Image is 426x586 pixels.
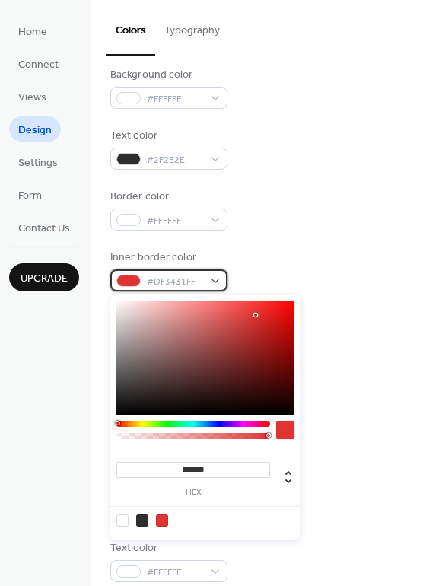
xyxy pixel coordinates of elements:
[9,263,79,291] button: Upgrade
[18,57,59,73] span: Connect
[110,189,224,205] div: Border color
[116,514,129,527] div: rgb(255, 255, 255)
[156,514,168,527] div: rgb(223, 52, 49)
[147,274,203,290] span: #DF3431FF
[9,18,56,43] a: Home
[110,128,224,144] div: Text color
[18,123,52,139] span: Design
[18,155,58,171] span: Settings
[9,51,68,76] a: Connect
[18,188,42,204] span: Form
[9,215,79,240] a: Contact Us
[110,67,224,83] div: Background color
[9,116,61,142] a: Design
[110,540,224,556] div: Text color
[21,271,68,287] span: Upgrade
[9,182,51,207] a: Form
[116,489,270,497] label: hex
[9,149,67,174] a: Settings
[18,221,70,237] span: Contact Us
[147,91,203,107] span: #FFFFFF
[136,514,148,527] div: rgb(47, 46, 46)
[9,84,56,109] a: Views
[110,250,224,266] div: Inner border color
[147,213,203,229] span: #FFFFFF
[18,90,46,106] span: Views
[147,152,203,168] span: #2F2E2E
[18,24,47,40] span: Home
[147,565,203,581] span: #FFFFFF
